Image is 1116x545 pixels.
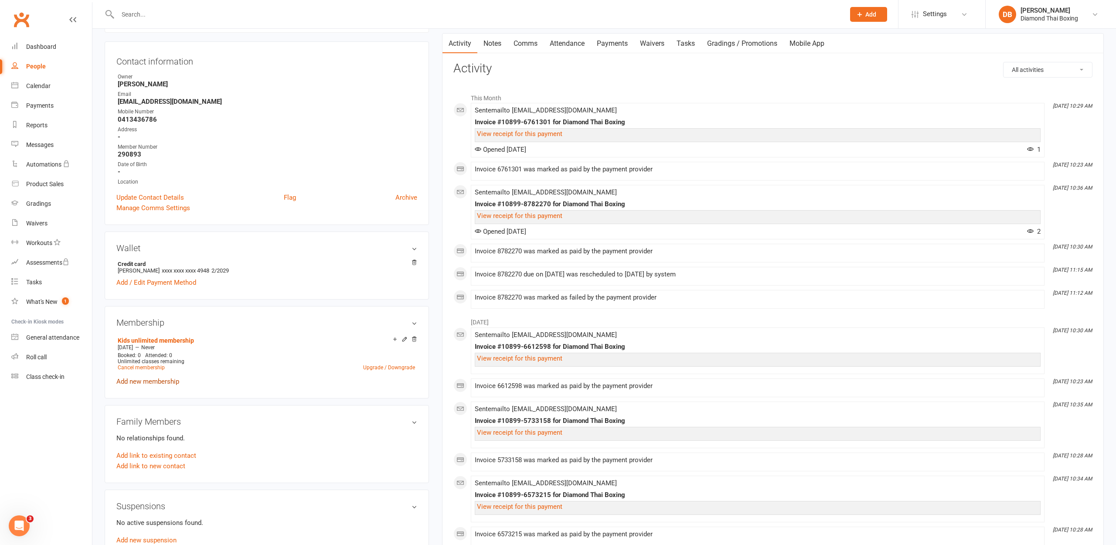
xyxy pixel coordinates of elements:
[118,143,417,151] div: Member Number
[26,141,54,148] div: Messages
[11,272,92,292] a: Tasks
[145,352,172,358] span: Attended: 0
[1027,228,1041,235] span: 2
[670,34,701,54] a: Tasks
[477,34,507,54] a: Notes
[1053,290,1092,296] i: [DATE] 11:12 AM
[26,334,79,341] div: General attendance
[118,133,417,141] strong: -
[118,178,417,186] div: Location
[116,518,417,528] p: No active suspensions found.
[118,116,417,123] strong: 0413436786
[118,90,417,99] div: Email
[11,155,92,174] a: Automations
[116,417,417,426] h3: Family Members
[475,331,617,339] span: Sent email to [EMAIL_ADDRESS][DOMAIN_NAME]
[1053,327,1092,334] i: [DATE] 10:30 AM
[26,373,65,380] div: Class check-in
[11,37,92,57] a: Dashboard
[453,313,1092,327] li: [DATE]
[475,248,1041,255] div: Invoice 8782270 was marked as paid by the payment provider
[1053,267,1092,273] i: [DATE] 11:15 AM
[118,344,133,351] span: [DATE]
[26,63,46,70] div: People
[116,192,184,203] a: Update Contact Details
[1053,162,1092,168] i: [DATE] 10:23 AM
[118,352,141,358] span: Booked: 0
[477,354,562,362] a: View receipt for this payment
[865,11,876,18] span: Add
[475,146,526,153] span: Opened [DATE]
[475,188,617,196] span: Sent email to [EMAIL_ADDRESS][DOMAIN_NAME]
[26,354,47,361] div: Roll call
[475,382,1041,390] div: Invoice 6612598 was marked as paid by the payment provider
[634,34,670,54] a: Waivers
[507,34,544,54] a: Comms
[11,328,92,347] a: General attendance kiosk mode
[477,503,562,511] a: View receipt for this payment
[475,491,1041,499] div: Invoice #10899-6573215 for Diamond Thai Boxing
[116,378,179,385] a: Add new membership
[1027,146,1041,153] span: 1
[11,135,92,155] a: Messages
[783,34,830,54] a: Mobile App
[118,108,417,116] div: Mobile Number
[116,259,417,275] li: [PERSON_NAME]
[26,82,51,89] div: Calendar
[26,161,61,168] div: Automations
[11,76,92,96] a: Calendar
[115,8,839,20] input: Search...
[118,337,194,344] a: Kids unlimited membership
[453,89,1092,103] li: This Month
[475,417,1041,425] div: Invoice #10899-5733158 for Diamond Thai Boxing
[116,536,177,544] a: Add new suspension
[363,364,415,371] a: Upgrade / Downgrade
[26,298,58,305] div: What's New
[701,34,783,54] a: Gradings / Promotions
[284,192,296,203] a: Flag
[9,515,30,536] iframe: Intercom live chat
[477,429,562,436] a: View receipt for this payment
[26,220,48,227] div: Waivers
[10,9,32,31] a: Clubworx
[475,228,526,235] span: Opened [DATE]
[544,34,591,54] a: Attendance
[116,318,417,327] h3: Membership
[26,122,48,129] div: Reports
[11,57,92,76] a: People
[26,200,51,207] div: Gradings
[591,34,634,54] a: Payments
[475,166,1041,173] div: Invoice 6761301 was marked as paid by the payment provider
[475,343,1041,351] div: Invoice #10899-6612598 for Diamond Thai Boxing
[116,203,190,213] a: Manage Comms Settings
[395,192,417,203] a: Archive
[475,405,617,413] span: Sent email to [EMAIL_ADDRESS][DOMAIN_NAME]
[118,160,417,169] div: Date of Birth
[475,531,1041,538] div: Invoice 6573215 was marked as paid by the payment provider
[475,479,617,487] span: Sent email to [EMAIL_ADDRESS][DOMAIN_NAME]
[1053,453,1092,459] i: [DATE] 10:28 AM
[11,292,92,312] a: What's New1
[116,243,417,253] h3: Wallet
[442,34,477,54] a: Activity
[26,181,64,187] div: Product Sales
[477,130,562,138] a: View receipt for this payment
[11,174,92,194] a: Product Sales
[11,233,92,253] a: Workouts
[26,239,52,246] div: Workouts
[26,102,54,109] div: Payments
[11,214,92,233] a: Waivers
[118,168,417,176] strong: -
[116,501,417,511] h3: Suspensions
[26,43,56,50] div: Dashboard
[11,96,92,116] a: Payments
[1053,103,1092,109] i: [DATE] 10:29 AM
[475,294,1041,301] div: Invoice 8782270 was marked as failed by the payment provider
[453,62,1092,75] h3: Activity
[477,212,562,220] a: View receipt for this payment
[26,279,42,286] div: Tasks
[11,194,92,214] a: Gradings
[118,98,417,106] strong: [EMAIL_ADDRESS][DOMAIN_NAME]
[118,150,417,158] strong: 290893
[850,7,887,22] button: Add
